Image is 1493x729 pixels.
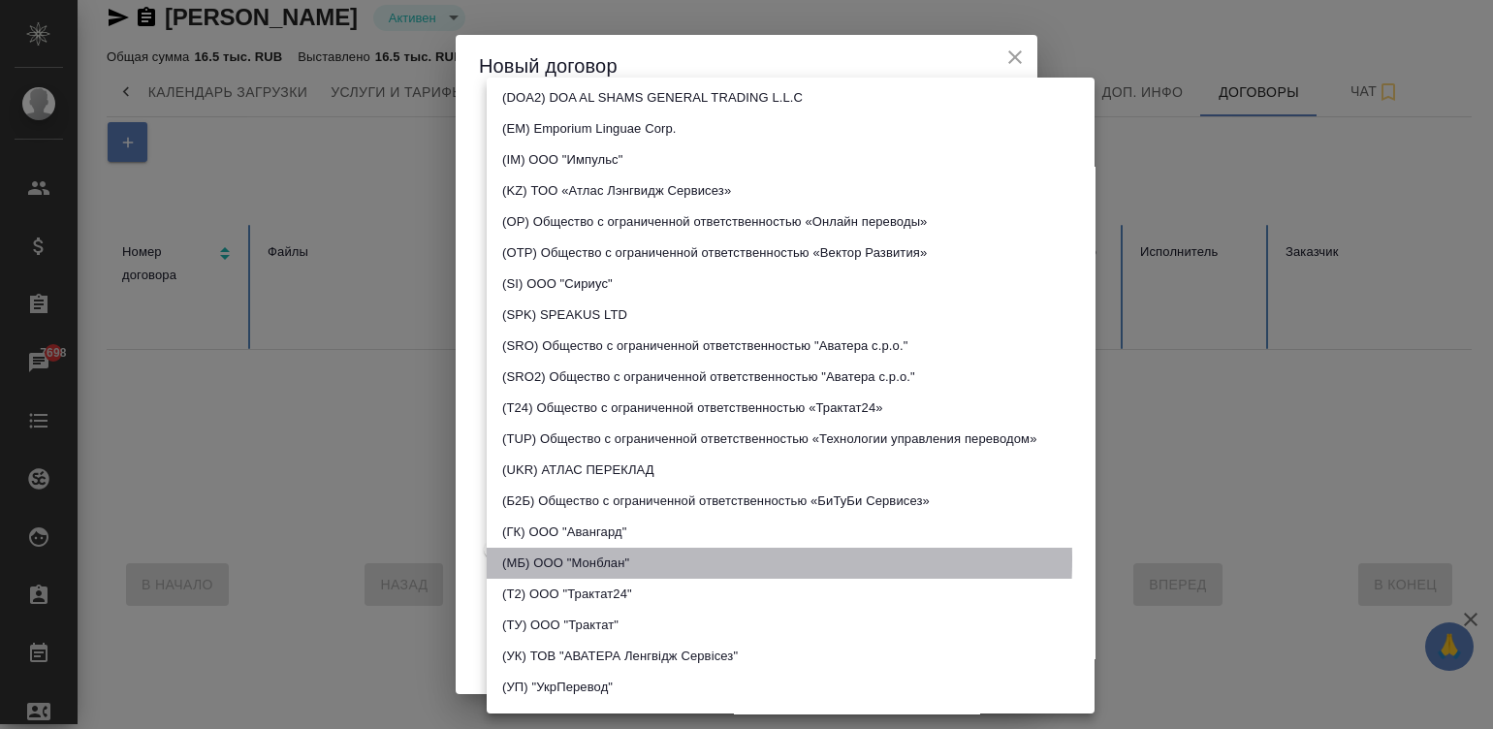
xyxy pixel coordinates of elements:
li: (SRO2) Общество с ограниченной ответственностью "Аватера с.р.о." [487,362,1095,393]
li: (ГК) ООО "Авангард" [487,517,1095,548]
li: (Т2) ООО "Трактат24" [487,579,1095,610]
li: (SRO) Общество с ограниченной ответственностью "Аватера с.р.о." [487,331,1095,362]
li: (SI) ООО "Сириус" [487,269,1095,300]
li: (УП) "УкрПеревод" [487,672,1095,703]
li: (МБ) ООО "Монблан" [487,548,1095,579]
li: (DOA2) DOA AL SHAMS GENERAL TRADING L.L.C [487,82,1095,113]
li: (SPK) SPEAKUS LTD [487,300,1095,331]
li: (УК) ТОВ "АВАТЕРА Ленгвідж Сервісез" [487,641,1095,672]
li: (ТУ) ООО "Трактат" [487,610,1095,641]
li: (OTP) Общество с ограниченной ответственностью «Вектор Развития» [487,238,1095,269]
li: (Б2Б) Общество с ограниченной ответственностью «БиТуБи Сервисез» [487,486,1095,517]
li: (EM) Emporium Linguae Corp. [487,113,1095,144]
li: (TUP) Общество с ограниченной ответственностью «Технологии управления переводом» [487,424,1095,455]
li: (T24) Общество с ограниченной ответственностью «Трактат24» [487,393,1095,424]
li: (UKR) АТЛАС ПЕРЕКЛАД [487,455,1095,486]
li: (OP) Общество с ограниченной ответственностью «Онлайн переводы» [487,206,1095,238]
li: (IM) ООО "Импульс" [487,144,1095,175]
li: (KZ) ТОО «Атлас Лэнгвидж Сервисез» [487,175,1095,206]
